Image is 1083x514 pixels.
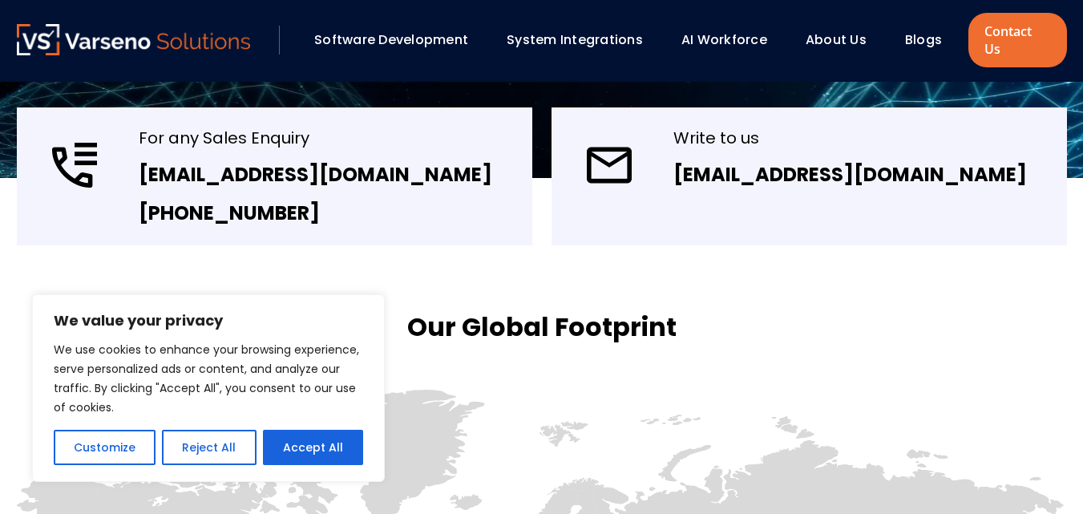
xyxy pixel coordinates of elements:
[54,340,363,417] p: We use cookies to enhance your browsing experience, serve personalized ads or content, and analyz...
[905,30,942,49] a: Blogs
[499,26,665,54] div: System Integrations
[54,311,363,330] p: We value your privacy
[263,430,363,465] button: Accept All
[681,30,767,49] a: AI Workforce
[897,26,964,54] div: Blogs
[673,127,1027,149] div: Write to us
[139,127,492,149] div: For any Sales Enquiry
[314,30,468,49] a: Software Development
[507,30,643,49] a: System Integrations
[673,26,790,54] div: AI Workforce
[162,430,256,465] button: Reject All
[17,24,251,55] img: Varseno Solutions – Product Engineering & IT Services
[139,200,320,226] a: [PHONE_NUMBER]
[54,430,156,465] button: Customize
[306,26,491,54] div: Software Development
[798,26,889,54] div: About Us
[968,13,1066,67] a: Contact Us
[673,161,1027,188] a: [EMAIL_ADDRESS][DOMAIN_NAME]
[806,30,867,49] a: About Us
[139,161,492,188] a: [EMAIL_ADDRESS][DOMAIN_NAME]
[17,24,251,56] a: Varseno Solutions – Product Engineering & IT Services
[407,310,677,345] h2: Our Global Footprint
